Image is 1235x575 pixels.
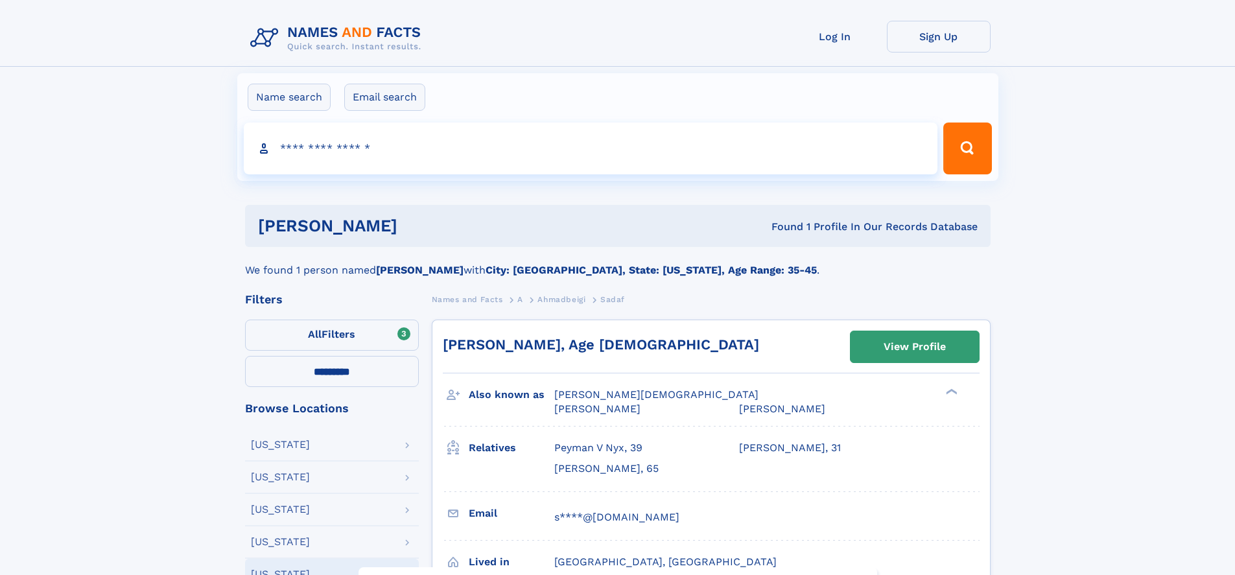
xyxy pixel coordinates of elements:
span: Sadaf [600,295,625,304]
b: [PERSON_NAME] [376,264,464,276]
div: [US_STATE] [251,504,310,515]
div: ❯ [943,388,958,396]
div: [US_STATE] [251,440,310,450]
div: We found 1 person named with . [245,247,991,278]
a: A [517,291,523,307]
label: Filters [245,320,419,351]
a: Peyman V Nyx, 39 [554,441,642,455]
h3: Lived in [469,551,554,573]
span: All [308,328,322,340]
b: City: [GEOGRAPHIC_DATA], State: [US_STATE], Age Range: 35-45 [486,264,817,276]
div: [US_STATE] [251,472,310,482]
h3: Relatives [469,437,554,459]
a: Names and Facts [432,291,503,307]
label: Email search [344,84,425,111]
span: [PERSON_NAME] [739,403,825,415]
div: Found 1 Profile In Our Records Database [584,220,978,234]
a: [PERSON_NAME], 65 [554,462,659,476]
div: Browse Locations [245,403,419,414]
span: Ahmadbeigi [537,295,585,304]
span: [PERSON_NAME] [554,403,641,415]
span: A [517,295,523,304]
input: search input [244,123,938,174]
a: [PERSON_NAME], 31 [739,441,841,455]
h3: Also known as [469,384,554,406]
div: View Profile [884,332,946,362]
span: [GEOGRAPHIC_DATA], [GEOGRAPHIC_DATA] [554,556,777,568]
h1: [PERSON_NAME] [258,218,585,234]
a: Ahmadbeigi [537,291,585,307]
div: [US_STATE] [251,537,310,547]
div: Filters [245,294,419,305]
a: [PERSON_NAME], Age [DEMOGRAPHIC_DATA] [443,336,759,353]
button: Search Button [943,123,991,174]
a: View Profile [851,331,979,362]
a: Sign Up [887,21,991,53]
label: Name search [248,84,331,111]
h3: Email [469,502,554,524]
img: Logo Names and Facts [245,21,432,56]
a: Log In [783,21,887,53]
span: [PERSON_NAME][DEMOGRAPHIC_DATA] [554,388,759,401]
